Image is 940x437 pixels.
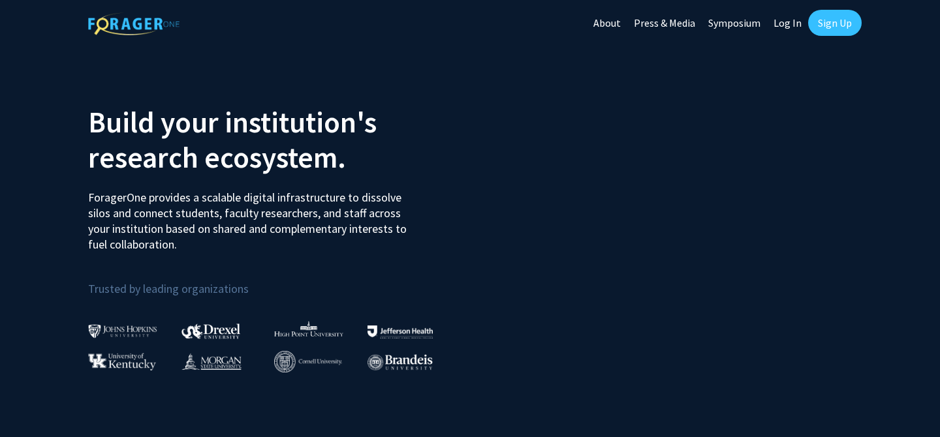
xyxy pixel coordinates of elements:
p: Trusted by leading organizations [88,263,460,299]
img: University of Kentucky [88,353,156,370]
img: Thomas Jefferson University [368,325,433,338]
img: Cornell University [274,351,342,372]
img: Morgan State University [181,353,242,370]
a: Sign Up [808,10,862,36]
img: Drexel University [181,324,240,339]
img: Johns Hopkins University [88,324,157,338]
img: Brandeis University [368,354,433,370]
p: ForagerOne provides a scalable digital infrastructure to dissolve silos and connect students, fac... [88,180,416,252]
img: ForagerOne Logo [88,12,180,35]
h2: Build your institution's research ecosystem. [88,104,460,175]
img: High Point University [274,321,343,337]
